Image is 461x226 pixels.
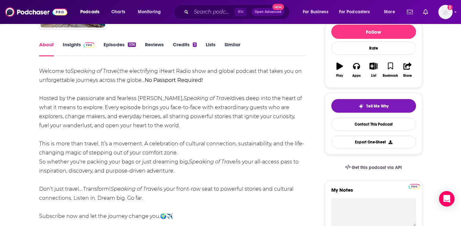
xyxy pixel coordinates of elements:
[335,7,379,17] button: open menu
[331,41,416,55] div: Rate
[138,7,161,17] span: Monitoring
[39,41,54,56] a: About
[180,5,296,19] div: Search podcasts, credits, & more...
[331,58,348,82] button: Play
[5,6,67,18] img: Podchaser - Follow, Share and Rate Podcasts
[111,7,125,17] span: Charts
[358,104,364,109] img: tell me why sparkle
[80,7,99,17] span: Podcasts
[298,7,336,17] button: open menu
[403,74,412,78] div: Share
[303,7,328,17] span: For Business
[409,183,420,189] a: Pro website
[371,74,376,78] div: List
[235,8,247,16] span: ⌘ K
[255,10,281,14] span: Open Advanced
[331,99,416,113] button: tell me why sparkleTell Me Why
[331,187,416,198] label: My Notes
[331,25,416,39] button: Follow
[352,165,402,170] span: Get this podcast via API
[76,7,108,17] button: open menu
[128,42,136,47] div: 536
[145,77,203,83] b: No Passport Required!
[421,6,431,17] a: Show notifications dropdown
[173,41,197,56] a: Credits3
[107,7,129,17] a: Charts
[336,74,343,78] div: Play
[183,95,231,101] em: Speaking of Travel
[252,8,284,16] button: Open AdvancedNew
[206,41,215,56] a: Lists
[83,42,95,48] img: Podchaser Pro
[409,184,420,189] img: Podchaser Pro
[111,186,159,192] em: Speaking of Travel
[331,118,416,130] a: Contact This Podcast
[439,191,455,207] div: Open Intercom Messenger
[438,5,453,19] img: User Profile
[145,41,164,56] a: Reviews
[404,6,415,17] a: Show notifications dropdown
[348,58,365,82] button: Apps
[366,104,389,109] span: Tell Me Why
[339,7,370,17] span: For Podcasters
[379,7,403,17] button: open menu
[365,58,382,82] button: List
[191,7,235,17] input: Search podcasts, credits, & more...
[193,42,197,47] div: 3
[63,41,95,56] a: InsightsPodchaser Pro
[447,5,453,10] svg: Add a profile image
[331,136,416,148] button: Export One-Sheet
[384,7,395,17] span: More
[438,5,453,19] button: Show profile menu
[159,213,160,219] b: .
[39,67,306,221] div: Welcome to the electrifying iHeart Radio show and global podcast that takes you on unforgettable ...
[189,159,237,165] em: Speaking of Travel
[399,58,416,82] button: Share
[104,41,136,56] a: Episodes536
[383,74,398,78] div: Bookmark
[382,58,399,82] button: Bookmark
[340,160,407,175] a: Get this podcast via API
[71,68,119,74] em: Speaking of Travel,
[133,7,169,17] button: open menu
[352,74,361,78] div: Apps
[225,41,240,56] a: Similar
[438,5,453,19] span: Logged in as MattieVG
[272,4,284,10] span: New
